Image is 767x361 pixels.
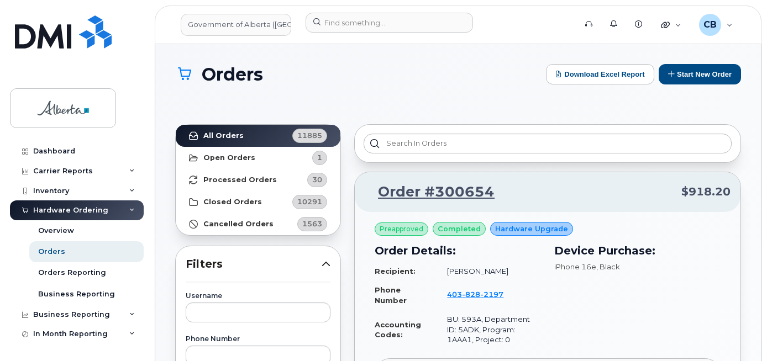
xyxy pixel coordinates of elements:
span: 403 [447,290,503,299]
a: 4038282197 [447,290,517,299]
a: All Orders11885 [176,125,340,147]
span: 828 [462,290,480,299]
a: Processed Orders30 [176,169,340,191]
span: 11885 [297,130,322,141]
a: Order #300654 [365,182,495,202]
strong: Recipient: [375,267,416,275]
span: Hardware Upgrade [495,224,568,234]
a: Open Orders1 [176,147,340,169]
span: iPhone 16e [554,262,596,271]
button: Download Excel Report [546,64,654,84]
span: Filters [186,256,322,272]
strong: All Orders [203,131,244,140]
input: Search in orders [364,134,732,153]
span: 1 [317,152,322,163]
strong: Cancelled Orders [203,220,274,229]
h3: Device Purchase: [554,242,721,259]
span: completed [438,224,481,234]
strong: Processed Orders [203,176,277,184]
strong: Phone Number [375,285,407,305]
span: , Black [596,262,620,271]
h3: Order Details: [375,242,541,259]
button: Start New Order [659,64,741,84]
a: Closed Orders10291 [176,191,340,213]
span: $918.20 [681,184,731,200]
a: Cancelled Orders1563 [176,213,340,235]
label: Username [186,293,330,299]
span: Orders [202,65,263,84]
span: 2197 [480,290,503,299]
strong: Accounting Codes: [375,320,421,339]
span: 30 [312,174,322,185]
strong: Open Orders [203,153,255,162]
span: 10291 [297,197,322,207]
td: [PERSON_NAME] [437,262,541,281]
label: Phone Number [186,336,330,342]
span: Preapproved [380,224,423,234]
span: 1563 [302,219,322,229]
strong: Closed Orders [203,198,262,206]
td: BU: 593A, Department ID: 5ADK, Program: 1AAA1, Project: 0 [437,310,541,349]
